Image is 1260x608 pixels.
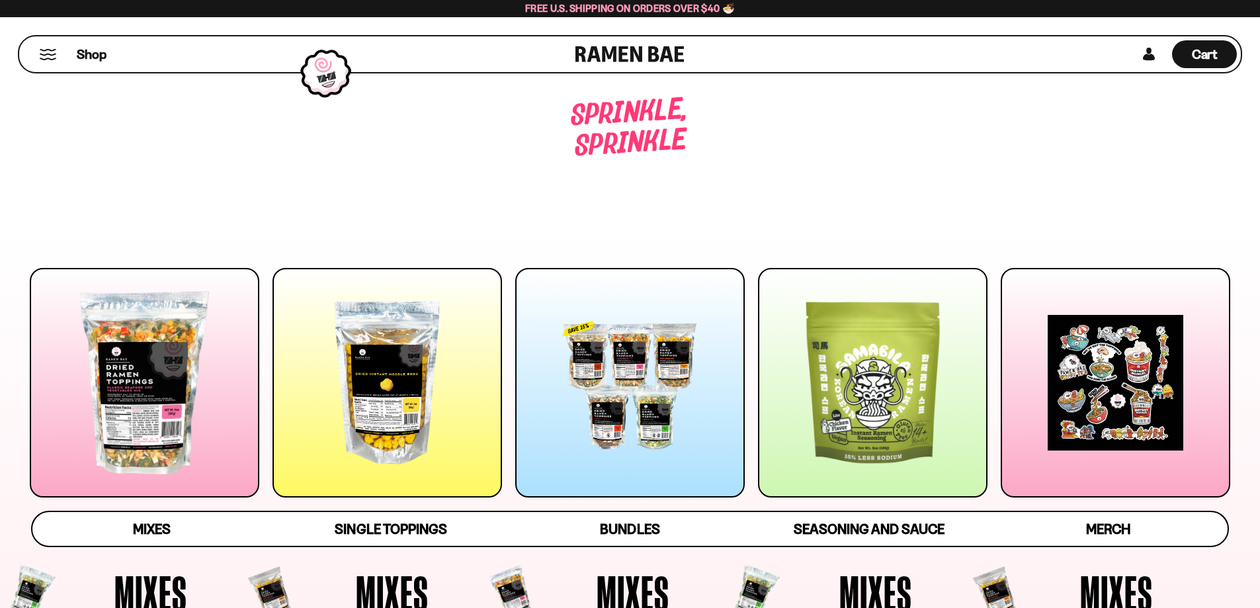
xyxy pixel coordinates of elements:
[511,512,749,546] a: Bundles
[1192,46,1218,62] span: Cart
[525,2,735,15] span: Free U.S. Shipping on Orders over $40 🍜
[77,46,106,64] span: Shop
[271,512,510,546] a: Single Toppings
[335,521,446,537] span: Single Toppings
[1086,521,1130,537] span: Merch
[989,512,1228,546] a: Merch
[794,521,944,537] span: Seasoning and Sauce
[32,512,271,546] a: Mixes
[600,521,659,537] span: Bundles
[77,40,106,68] a: Shop
[1172,36,1237,72] div: Cart
[749,512,988,546] a: Seasoning and Sauce
[39,49,57,60] button: Mobile Menu Trigger
[133,521,171,537] span: Mixes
